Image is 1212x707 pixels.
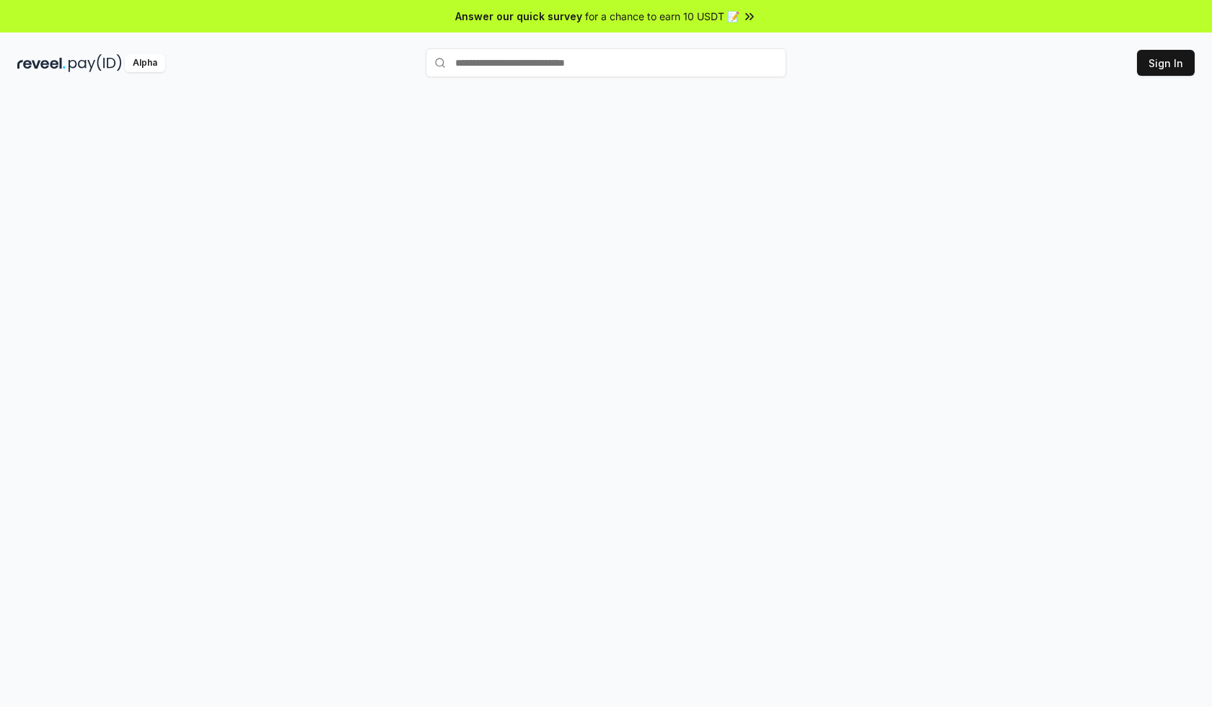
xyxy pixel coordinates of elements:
[455,9,582,24] span: Answer our quick survey
[17,54,66,72] img: reveel_dark
[125,54,165,72] div: Alpha
[585,9,739,24] span: for a chance to earn 10 USDT 📝
[1137,50,1195,76] button: Sign In
[69,54,122,72] img: pay_id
